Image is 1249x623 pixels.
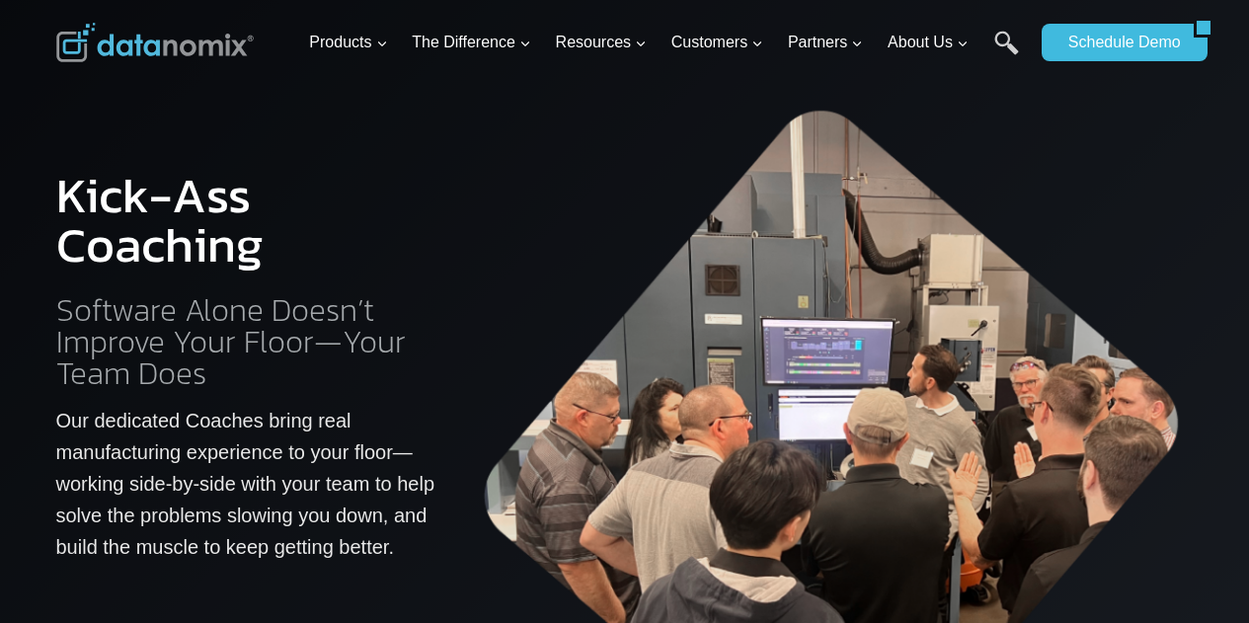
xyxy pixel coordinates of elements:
span: Products [309,30,387,55]
span: Partners [788,30,863,55]
h1: Kick-Ass Coaching [56,171,438,270]
span: About Us [888,30,969,55]
img: Datanomix [56,23,254,62]
p: Our dedicated Coaches bring real manufacturing experience to your floor—working side-by-side with... [56,405,438,563]
span: The Difference [412,30,531,55]
a: Schedule Demo [1042,24,1194,61]
nav: Primary Navigation [301,11,1032,75]
h2: Software Alone Doesn’t Improve Your Floor—Your Team Does [56,294,438,389]
span: Customers [671,30,763,55]
a: Search [994,31,1019,75]
span: Resources [556,30,647,55]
